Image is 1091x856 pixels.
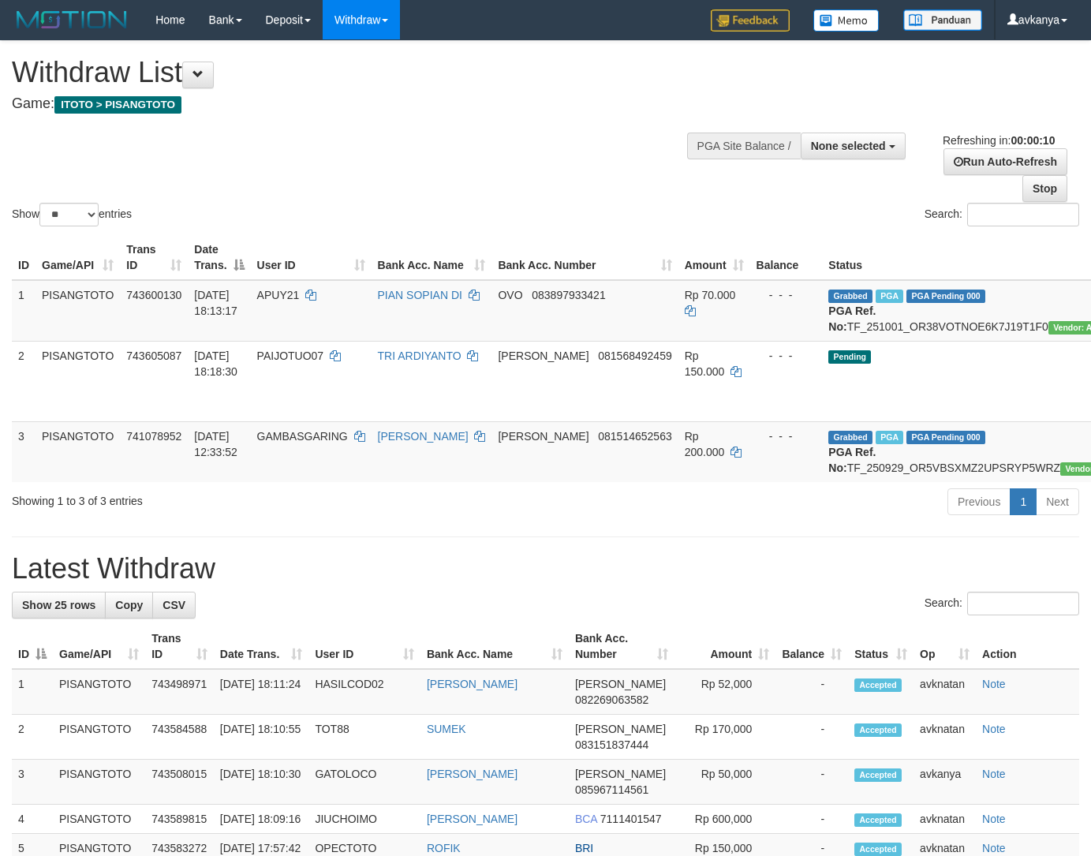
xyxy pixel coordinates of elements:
a: SUMEK [427,723,466,735]
th: User ID: activate to sort column ascending [308,624,420,669]
span: Show 25 rows [22,599,95,611]
span: Rp 70.000 [685,289,736,301]
td: [DATE] 18:09:16 [214,805,309,834]
td: PISANGTOTO [35,280,120,342]
td: Rp 52,000 [674,669,775,715]
span: Grabbed [828,290,872,303]
td: Rp 50,000 [674,760,775,805]
td: [DATE] 18:10:30 [214,760,309,805]
td: - [775,805,848,834]
td: avknatan [914,715,976,760]
span: Rp 200.000 [685,430,725,458]
span: [PERSON_NAME] [575,723,666,735]
span: [PERSON_NAME] [575,768,666,780]
img: MOTION_logo.png [12,8,132,32]
a: Previous [947,488,1011,515]
td: [DATE] 18:10:55 [214,715,309,760]
span: OVO [498,289,522,301]
span: PGA Pending [906,290,985,303]
span: Accepted [854,813,902,827]
span: Copy 085967114561 to clipboard [575,783,648,796]
td: - [775,669,848,715]
span: Accepted [854,768,902,782]
span: 741078952 [126,430,181,443]
b: PGA Ref. No: [828,446,876,474]
th: Bank Acc. Name: activate to sort column ascending [420,624,569,669]
a: Stop [1022,175,1067,202]
span: APUY21 [257,289,300,301]
span: [PERSON_NAME] [498,430,588,443]
a: Note [982,678,1006,690]
span: Marked by avkdimas [876,431,903,444]
th: Balance [750,235,823,280]
span: GAMBASGARING [257,430,348,443]
div: Showing 1 to 3 of 3 entries [12,487,443,509]
a: [PERSON_NAME] [427,678,517,690]
th: Game/API: activate to sort column ascending [35,235,120,280]
span: Copy 081514652563 to clipboard [598,430,671,443]
span: [DATE] 12:33:52 [194,430,237,458]
span: Grabbed [828,431,872,444]
span: [DATE] 18:13:17 [194,289,237,317]
span: Copy 7111401547 to clipboard [600,813,662,825]
span: Marked by avknatan [876,290,903,303]
label: Show entries [12,203,132,226]
a: Next [1036,488,1079,515]
h1: Latest Withdraw [12,553,1079,585]
span: [PERSON_NAME] [498,350,588,362]
img: Button%20Memo.svg [813,9,880,32]
td: 1 [12,280,35,342]
span: Copy 082269063582 to clipboard [575,693,648,706]
a: Note [982,768,1006,780]
td: 2 [12,715,53,760]
span: Copy 083897933421 to clipboard [532,289,605,301]
span: Rp 150.000 [685,350,725,378]
label: Search: [925,592,1079,615]
th: Status: activate to sort column ascending [848,624,914,669]
span: Accepted [854,678,902,692]
span: Copy 083151837444 to clipboard [575,738,648,751]
a: [PERSON_NAME] [378,430,469,443]
a: Note [982,723,1006,735]
a: [PERSON_NAME] [427,768,517,780]
img: Feedback.jpg [711,9,790,32]
span: BCA [575,813,597,825]
div: PGA Site Balance / [687,133,801,159]
td: 743508015 [145,760,214,805]
th: Date Trans.: activate to sort column ascending [214,624,309,669]
td: PISANGTOTO [53,669,145,715]
th: Bank Acc. Number: activate to sort column ascending [491,235,678,280]
th: Action [976,624,1079,669]
th: Amount: activate to sort column ascending [678,235,750,280]
td: Rp 170,000 [674,715,775,760]
strong: 00:00:10 [1011,134,1055,147]
td: [DATE] 18:11:24 [214,669,309,715]
input: Search: [967,203,1079,226]
div: - - - [757,428,816,444]
span: CSV [163,599,185,611]
th: Bank Acc. Number: activate to sort column ascending [569,624,674,669]
a: Note [982,813,1006,825]
a: Show 25 rows [12,592,106,619]
span: 743600130 [126,289,181,301]
h1: Withdraw List [12,57,712,88]
span: Accepted [854,843,902,856]
td: avknatan [914,669,976,715]
td: PISANGTOTO [35,341,120,421]
span: [PERSON_NAME] [575,678,666,690]
span: Copy [115,599,143,611]
td: 4 [12,805,53,834]
td: 743589815 [145,805,214,834]
td: PISANGTOTO [53,715,145,760]
th: Trans ID: activate to sort column ascending [145,624,214,669]
td: 1 [12,669,53,715]
span: [DATE] 18:18:30 [194,350,237,378]
span: Accepted [854,723,902,737]
a: Note [982,842,1006,854]
a: PIAN SOPIAN DI [378,289,462,301]
a: Copy [105,592,153,619]
img: panduan.png [903,9,982,31]
a: ROFIK [427,842,461,854]
select: Showentries [39,203,99,226]
th: ID [12,235,35,280]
